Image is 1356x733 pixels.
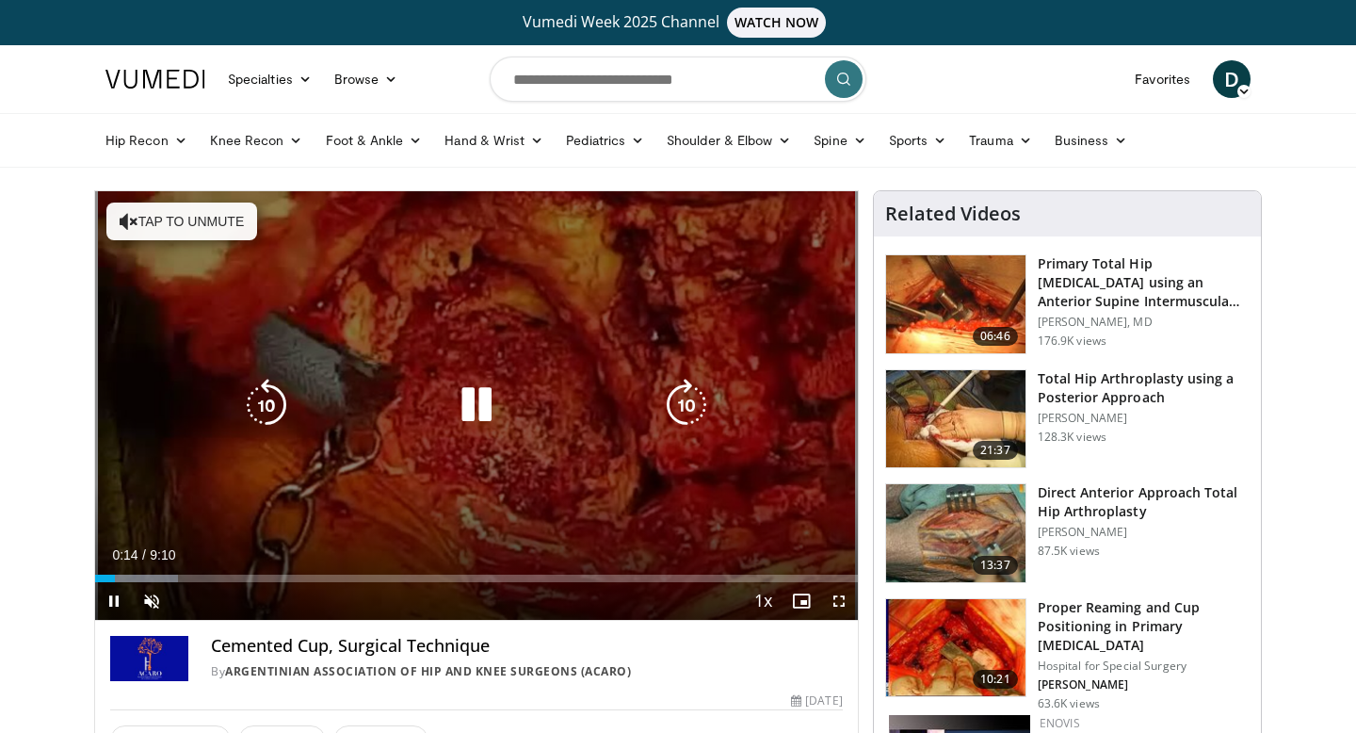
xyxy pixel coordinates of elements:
a: Hand & Wrist [433,122,555,159]
a: Favorites [1123,60,1202,98]
a: Vumedi Week 2025 ChannelWATCH NOW [108,8,1248,38]
a: Sports [878,122,959,159]
a: Knee Recon [199,122,315,159]
p: [PERSON_NAME] [1038,411,1250,426]
p: 87.5K views [1038,544,1100,559]
h3: Total Hip Arthroplasty using a Posterior Approach [1038,369,1250,407]
img: 9ceeadf7-7a50-4be6-849f-8c42a554e74d.150x105_q85_crop-smart_upscale.jpg [886,599,1025,697]
a: Enovis [1040,715,1080,731]
p: [PERSON_NAME], MD [1038,315,1250,330]
p: 63.6K views [1038,696,1100,711]
a: Argentinian Association of Hip and Knee Surgeons (ACARO) [225,663,631,679]
button: Tap to unmute [106,203,257,240]
a: 21:37 Total Hip Arthroplasty using a Posterior Approach [PERSON_NAME] 128.3K views [885,369,1250,469]
a: 06:46 Primary Total Hip [MEDICAL_DATA] using an Anterior Supine Intermuscula… [PERSON_NAME], MD 1... [885,254,1250,354]
a: Browse [323,60,410,98]
span: 13:37 [973,556,1018,575]
span: 0:14 [112,547,137,562]
p: 176.9K views [1038,334,1106,349]
a: 13:37 Direct Anterior Approach Total Hip Arthroplasty [PERSON_NAME] 87.5K views [885,483,1250,583]
button: Playback Rate [745,582,783,620]
button: Pause [95,582,133,620]
input: Search topics, interventions [490,57,866,102]
span: / [142,547,146,562]
span: WATCH NOW [727,8,827,38]
p: 128.3K views [1038,430,1106,445]
div: [DATE] [791,692,842,709]
span: 06:46 [973,327,1018,346]
p: [PERSON_NAME] [1038,677,1250,692]
a: Trauma [958,122,1043,159]
a: 10:21 Proper Reaming and Cup Positioning in Primary [MEDICAL_DATA] Hospital for Special Surgery [... [885,598,1250,711]
a: Foot & Ankle [315,122,434,159]
h3: Primary Total Hip [MEDICAL_DATA] using an Anterior Supine Intermuscula… [1038,254,1250,311]
a: Hip Recon [94,122,199,159]
p: Hospital for Special Surgery [1038,659,1250,674]
button: Unmute [133,582,170,620]
span: 21:37 [973,441,1018,460]
div: Progress Bar [95,575,858,582]
video-js: Video Player [95,191,858,621]
button: Enable picture-in-picture mode [783,582,820,620]
button: Fullscreen [820,582,858,620]
img: VuMedi Logo [105,70,205,89]
div: By [211,663,842,680]
a: Spine [802,122,877,159]
a: Shoulder & Elbow [655,122,802,159]
span: 9:10 [150,547,175,562]
h4: Related Videos [885,203,1021,225]
h3: Proper Reaming and Cup Positioning in Primary [MEDICAL_DATA] [1038,598,1250,655]
a: D [1213,60,1251,98]
span: 10:21 [973,670,1018,689]
h3: Direct Anterior Approach Total Hip Arthroplasty [1038,483,1250,521]
a: Pediatrics [555,122,655,159]
a: Specialties [217,60,323,98]
img: 263423_3.png.150x105_q85_crop-smart_upscale.jpg [886,255,1025,353]
img: 294118_0000_1.png.150x105_q85_crop-smart_upscale.jpg [886,484,1025,582]
p: [PERSON_NAME] [1038,525,1250,540]
img: 286987_0000_1.png.150x105_q85_crop-smart_upscale.jpg [886,370,1025,468]
a: Business [1043,122,1139,159]
h4: Cemented Cup, Surgical Technique [211,636,842,657]
img: Argentinian Association of Hip and Knee Surgeons (ACARO) [110,636,188,681]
